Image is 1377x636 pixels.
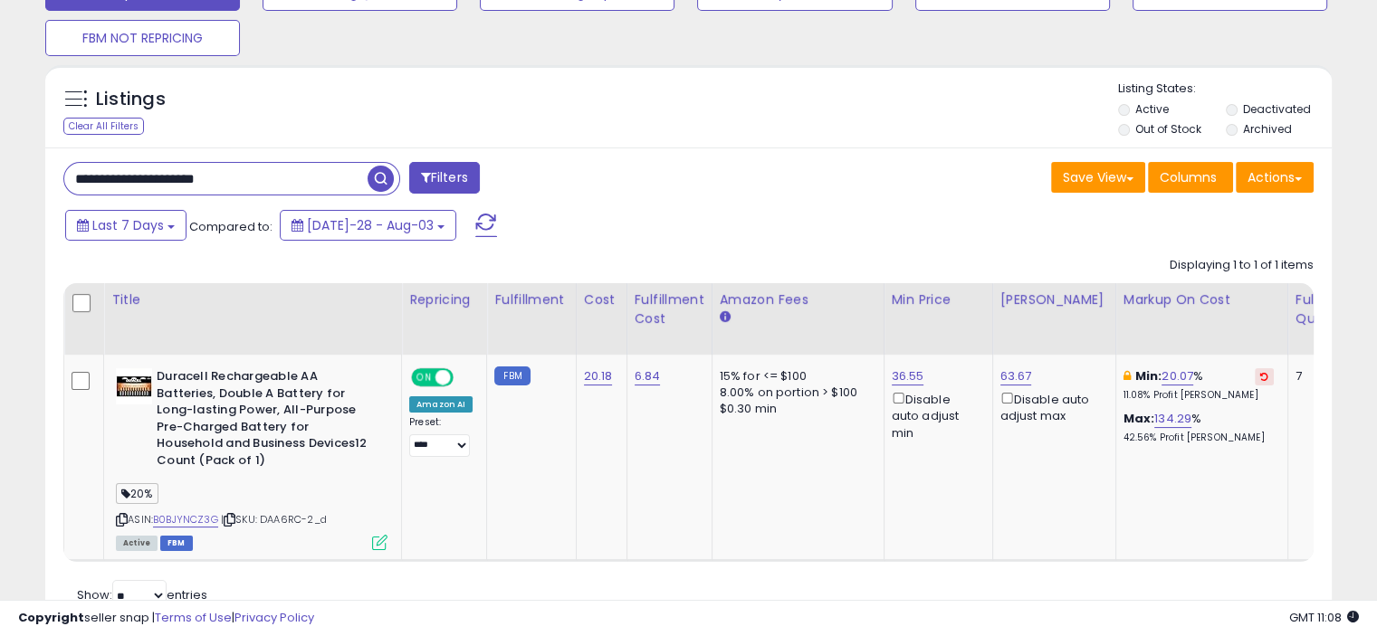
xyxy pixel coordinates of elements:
[494,290,568,309] div: Fulfillment
[413,370,435,385] span: ON
[1115,283,1287,355] th: The percentage added to the cost of goods (COGS) that forms the calculator for Min & Max prices.
[892,290,985,309] div: Min Price
[1154,410,1191,428] a: 134.29
[1124,389,1274,402] p: 11.08% Profit [PERSON_NAME]
[1124,411,1274,444] div: %
[157,368,377,473] b: Duracell Rechargeable AA Batteries, Double A Battery for Long-lasting Power, All-Purpose Pre-Char...
[96,87,166,112] h5: Listings
[1000,290,1108,309] div: [PERSON_NAME]
[280,210,456,241] button: [DATE]-28 - Aug-03
[1135,101,1169,117] label: Active
[720,309,731,326] small: Amazon Fees.
[720,384,870,401] div: 8.00% on portion > $100
[116,368,152,404] img: 41-UjilrV3L._SL40_.jpg
[451,370,480,385] span: OFF
[720,368,870,384] div: 15% for <= $100
[65,210,186,241] button: Last 7 Days
[720,401,870,417] div: $0.30 min
[1124,410,1155,427] b: Max:
[409,416,473,457] div: Preset:
[720,290,876,309] div: Amazon Fees
[1051,162,1145,193] button: Save View
[155,609,232,626] a: Terms of Use
[116,368,387,548] div: ASIN:
[1242,121,1291,137] label: Archived
[1124,432,1274,444] p: 42.56% Profit [PERSON_NAME]
[892,389,979,441] div: Disable auto adjust min
[635,367,661,385] a: 6.84
[63,118,144,135] div: Clear All Filters
[1236,162,1314,193] button: Actions
[189,218,273,235] span: Compared to:
[18,609,84,626] strong: Copyright
[1242,101,1310,117] label: Deactivated
[45,20,240,56] button: FBM NOT REPRICING
[1162,367,1193,385] a: 20.07
[584,367,613,385] a: 20.18
[1118,81,1332,98] p: Listing States:
[1135,367,1162,384] b: Min:
[635,290,704,328] div: Fulfillment Cost
[1124,368,1274,402] div: %
[1289,609,1359,626] span: 2025-08-11 11:08 GMT
[494,366,530,385] small: FBM
[77,586,207,603] span: Show: entries
[221,512,327,527] span: | SKU: DAA6RC-2_d
[307,216,434,234] span: [DATE]-28 - Aug-03
[409,396,473,413] div: Amazon AI
[1160,168,1217,186] span: Columns
[92,216,164,234] span: Last 7 Days
[1148,162,1233,193] button: Columns
[1000,367,1032,385] a: 63.67
[111,290,394,309] div: Title
[234,609,314,626] a: Privacy Policy
[18,610,314,627] div: seller snap | |
[116,483,158,504] span: 20%
[1124,290,1280,309] div: Markup on Cost
[153,512,218,527] a: B0BJYNCZ3G
[1135,121,1201,137] label: Out of Stock
[116,536,158,551] span: All listings currently available for purchase on Amazon
[1296,290,1358,328] div: Fulfillable Quantity
[584,290,619,309] div: Cost
[409,162,480,194] button: Filters
[892,367,924,385] a: 36.55
[409,290,479,309] div: Repricing
[1000,389,1102,424] div: Disable auto adjust max
[1296,368,1352,384] div: 7
[1170,257,1314,274] div: Displaying 1 to 1 of 1 items
[160,536,193,551] span: FBM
